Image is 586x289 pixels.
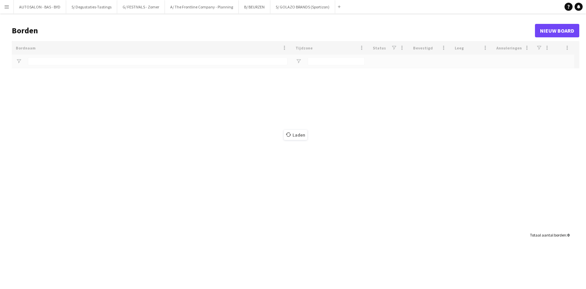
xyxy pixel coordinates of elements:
[165,0,239,13] button: A/ The Frontline Company - Planning
[284,130,307,140] span: Laden
[567,232,569,238] span: 0
[66,0,117,13] button: S/ Degustaties-Tastings
[270,0,335,13] button: S/ GOLAZO BRANDS (Sportizon)
[239,0,270,13] button: B/ BEURZEN
[14,0,66,13] button: AUTOSALON - BAS - BYD
[12,26,535,36] h1: Borden
[535,24,579,37] a: Nieuw board
[530,232,566,238] span: Totaal aantal borden
[117,0,165,13] button: G/ FESTIVALS - Zomer
[530,228,569,242] div: :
